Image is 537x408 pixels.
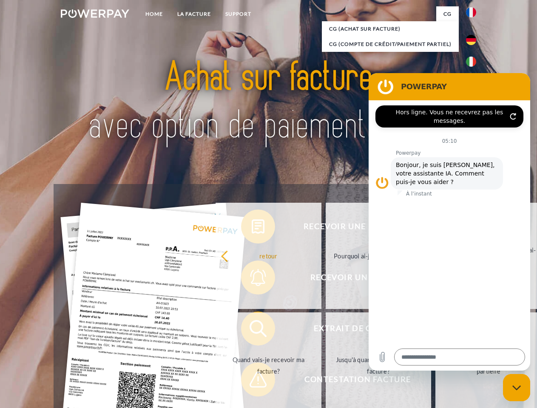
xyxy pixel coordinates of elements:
[466,57,476,67] img: it
[466,35,476,45] img: de
[218,6,259,22] a: Support
[61,9,129,18] img: logo-powerpay-white.svg
[221,250,316,261] div: retour
[322,37,459,52] a: CG (Compte de crédit/paiement partiel)
[322,21,459,37] a: CG (achat sur facture)
[170,6,218,22] a: LA FACTURE
[138,6,170,22] a: Home
[466,7,476,17] img: fr
[331,354,426,377] div: Jusqu'à quand dois-je payer ma facture?
[331,250,426,261] div: Pourquoi ai-je reçu une facture?
[503,374,530,401] iframe: Bouton de lancement de la fenêtre de messagerie, conversation en cours
[436,6,459,22] a: CG
[221,354,316,377] div: Quand vais-je recevoir ma facture?
[81,41,456,163] img: title-powerpay_fr.svg
[369,73,530,371] iframe: Fenêtre de messagerie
